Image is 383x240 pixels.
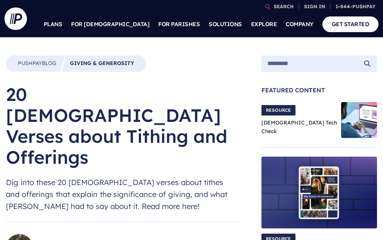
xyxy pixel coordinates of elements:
[251,11,277,37] a: EXPLORE
[261,119,337,135] a: [DEMOGRAPHIC_DATA] Tech Check
[261,105,295,116] span: RESOURCE
[322,16,379,32] a: GET STARTED
[158,11,200,37] a: FOR PARISHES
[18,60,56,67] a: PushpayBlog
[44,11,62,37] a: PLANS
[261,87,377,93] span: Featured Content
[70,60,134,67] a: Giving & Generosity
[341,102,377,138] img: Church Tech Check Blog Hero Image
[71,11,149,37] a: FOR [DEMOGRAPHIC_DATA]
[18,60,42,67] span: Pushpay
[209,11,242,37] a: SOLUTIONS
[286,11,313,37] a: COMPANY
[6,84,238,167] h1: 20 [DEMOGRAPHIC_DATA] Verses about Tithing and Offerings
[6,176,238,212] span: Dig into these 20 [DEMOGRAPHIC_DATA] verses about tithes and offerings that explain the significa...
